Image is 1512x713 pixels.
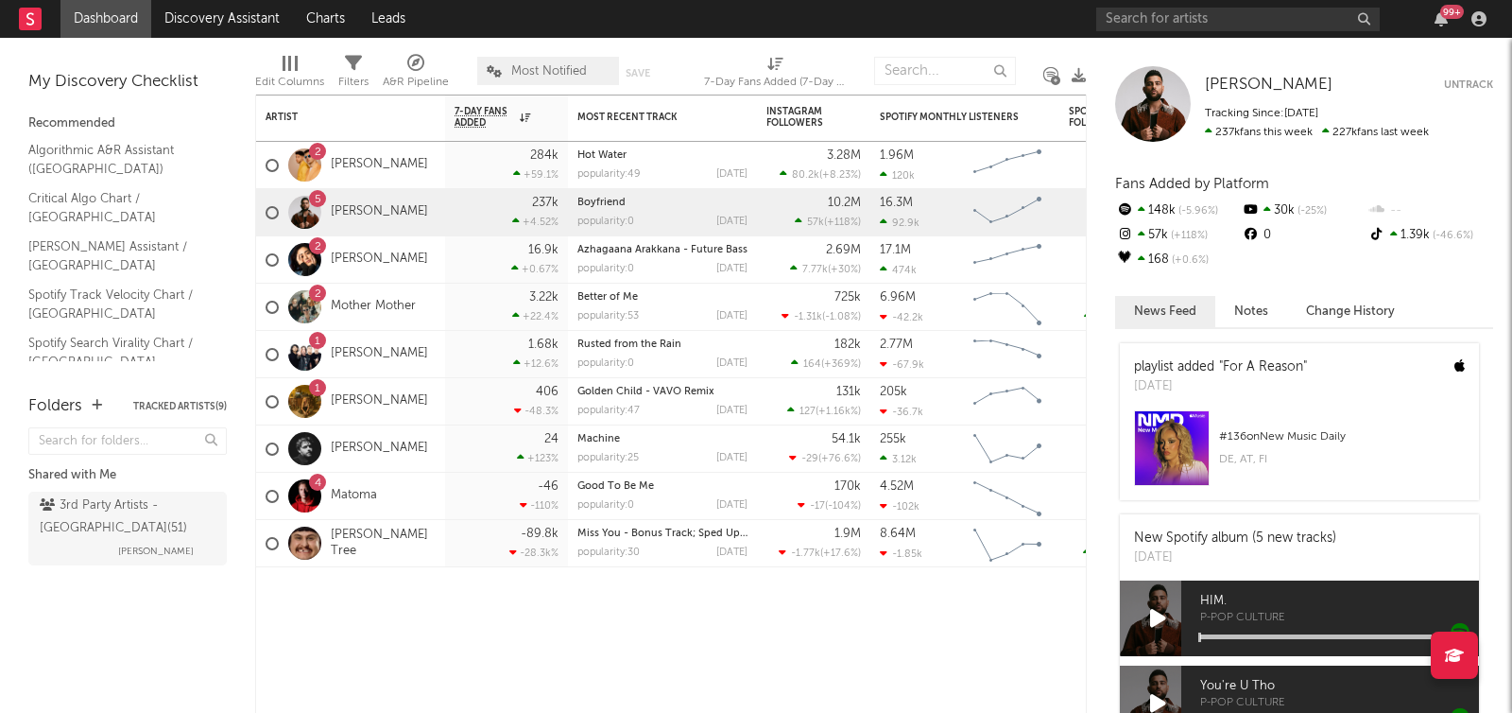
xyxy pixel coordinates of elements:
[577,453,639,463] div: popularity: 25
[577,481,747,492] div: Good To Be Me
[1287,296,1414,327] button: Change History
[1069,106,1135,129] div: Spotify Followers
[789,452,861,464] div: ( )
[704,71,846,94] div: 7-Day Fans Added (7-Day Fans Added)
[28,464,227,487] div: Shared with Me
[1200,698,1479,709] span: P-POP CULTURE
[514,405,558,417] div: -48.3 %
[965,142,1050,189] svg: Chart title
[965,236,1050,284] svg: Chart title
[791,357,861,370] div: ( )
[529,291,558,304] div: 3.22k
[577,198,626,208] a: Boyfriend
[716,548,747,558] div: [DATE]
[1200,613,1479,624] span: P-POP CULTURE
[716,311,747,322] div: [DATE]
[834,528,861,540] div: 1.9M
[787,405,861,417] div: ( )
[880,339,913,351] div: 2.77M
[1367,223,1493,248] div: 1.39k
[28,492,227,565] a: 3rd Party Artists - [GEOGRAPHIC_DATA](51)[PERSON_NAME]
[455,106,515,129] span: 7-Day Fans Added
[832,433,861,445] div: 54.1k
[577,529,780,539] a: Miss You - Bonus Track; Sped Up Version
[1120,410,1479,500] a: #136onNew Music DailyDE, AT, FI
[512,216,558,228] div: +4.52 %
[880,386,907,398] div: 205k
[338,71,369,94] div: Filters
[577,150,627,161] a: Hot Water
[512,310,558,322] div: +22.4 %
[827,149,861,162] div: 3.28M
[331,157,428,173] a: [PERSON_NAME]
[1430,231,1473,241] span: -46.6 %
[880,244,911,256] div: 17.1M
[965,331,1050,378] svg: Chart title
[821,454,858,464] span: +76.6 %
[28,285,208,323] a: Spotify Track Velocity Chart / [GEOGRAPHIC_DATA]
[834,480,861,493] div: 170k
[782,310,861,322] div: ( )
[1219,448,1465,471] div: DE, AT, FI
[880,406,923,418] div: -36.7k
[880,149,914,162] div: 1.96M
[779,547,861,559] div: ( )
[577,311,639,322] div: popularity: 53
[331,204,428,220] a: [PERSON_NAME]
[577,548,640,558] div: popularity: 30
[801,454,818,464] span: -29
[880,112,1022,123] div: Spotify Monthly Listeners
[577,358,634,369] div: popularity: 0
[965,473,1050,520] svg: Chart title
[825,312,858,322] span: -1.08 %
[823,548,858,559] span: +17.6 %
[824,359,858,370] span: +369 %
[1115,248,1241,272] div: 168
[133,402,227,411] button: Tracked Artists(9)
[1134,357,1307,377] div: playlist added
[331,252,428,268] a: [PERSON_NAME]
[577,529,747,539] div: Miss You - Bonus Track; Sped Up Version
[965,520,1050,567] svg: Chart title
[822,170,858,181] span: +8.23 %
[874,57,1016,85] input: Search...
[28,427,227,455] input: Search for folders...
[807,217,824,228] span: 57k
[1134,377,1307,396] div: [DATE]
[1205,77,1332,93] span: [PERSON_NAME]
[1134,548,1336,567] div: [DATE]
[577,339,747,350] div: Rusted from the Rain
[338,47,369,102] div: Filters
[532,197,558,209] div: 237k
[1215,296,1287,327] button: Notes
[790,263,861,275] div: ( )
[965,378,1050,426] svg: Chart title
[716,500,747,511] div: [DATE]
[577,112,719,123] div: Most Recent Track
[1205,76,1332,95] a: [PERSON_NAME]
[1115,177,1269,191] span: Fans Added by Platform
[880,480,914,493] div: 4.52M
[1205,127,1313,138] span: 237k fans this week
[704,47,846,102] div: 7-Day Fans Added (7-Day Fans Added)
[716,358,747,369] div: [DATE]
[1168,231,1208,241] span: +118 %
[880,197,913,209] div: 16.3M
[780,168,861,181] div: ( )
[803,359,821,370] span: 164
[880,453,917,465] div: 3.12k
[965,189,1050,236] svg: Chart title
[791,548,820,559] span: -1.77k
[716,453,747,463] div: [DATE]
[511,65,587,78] span: Most Notified
[528,244,558,256] div: 16.9k
[798,499,861,512] div: ( )
[716,264,747,274] div: [DATE]
[965,426,1050,473] svg: Chart title
[1241,199,1366,223] div: 30k
[1205,108,1318,119] span: Tracking Since: [DATE]
[536,386,558,398] div: 406
[513,168,558,181] div: +59.1 %
[828,197,861,209] div: 10.2M
[577,198,747,208] div: Boyfriend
